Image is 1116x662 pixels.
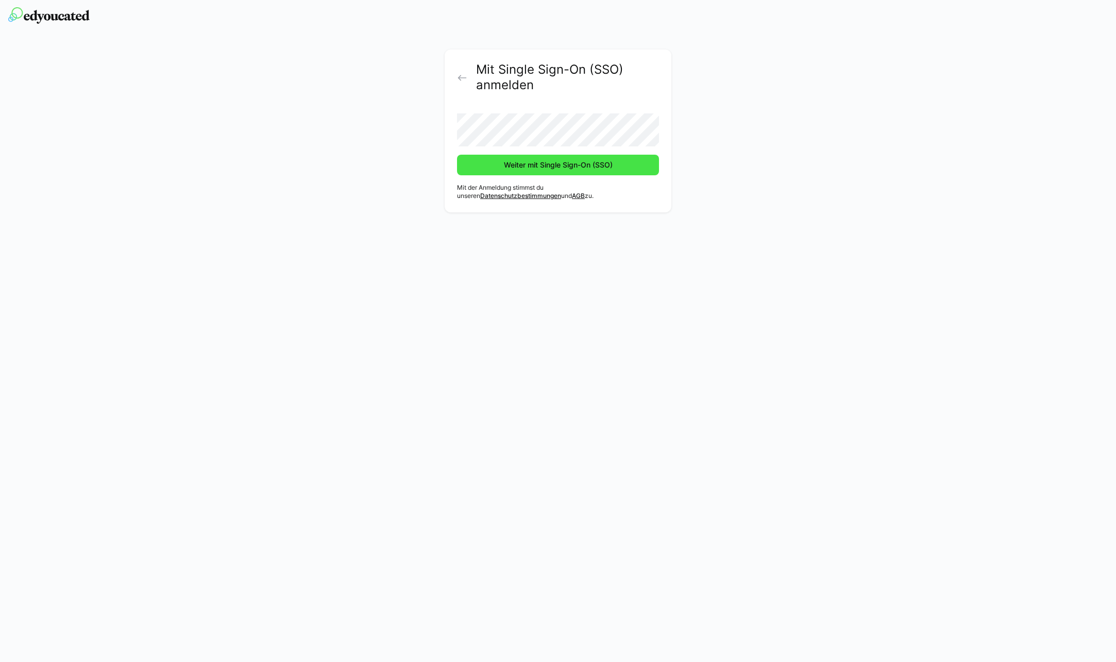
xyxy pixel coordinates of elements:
[502,160,614,170] span: Weiter mit Single Sign-On (SSO)
[476,62,659,93] h2: Mit Single Sign-On (SSO) anmelden
[572,192,585,200] a: AGB
[457,184,659,200] p: Mit der Anmeldung stimmst du unseren und zu.
[480,192,561,200] a: Datenschutzbestimmungen
[8,7,90,24] img: edyoucated
[457,155,659,175] button: Weiter mit Single Sign-On (SSO)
